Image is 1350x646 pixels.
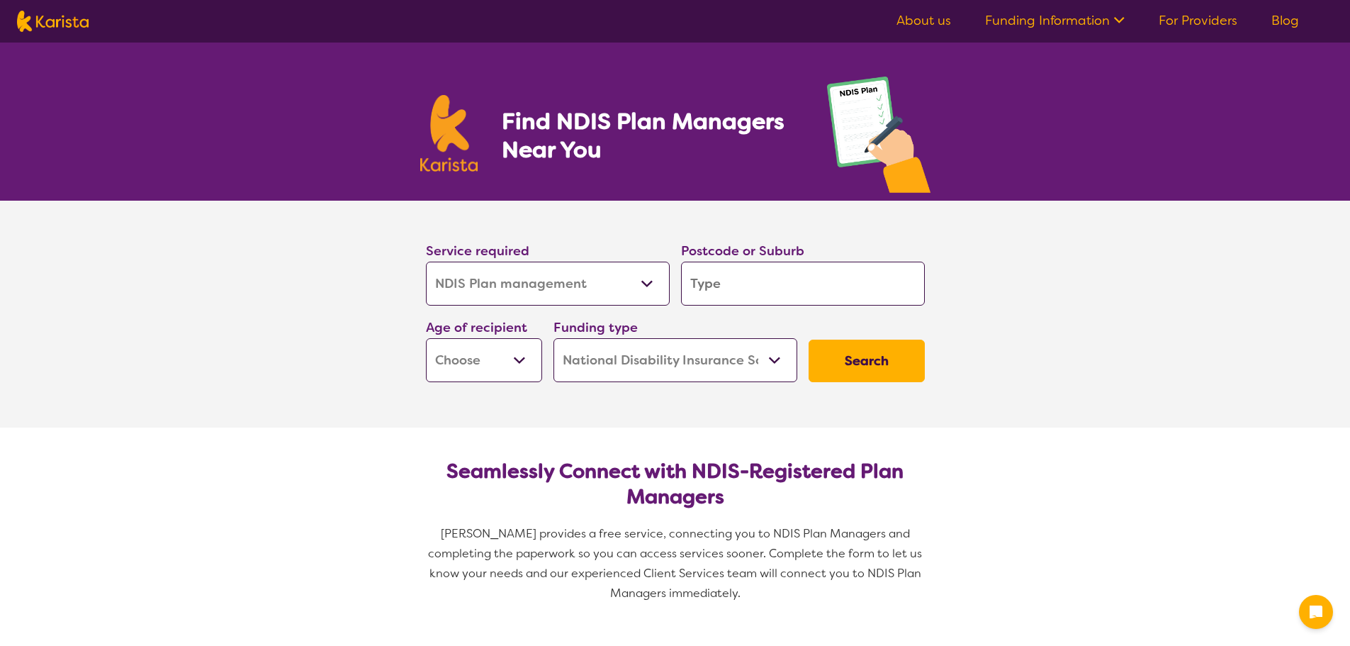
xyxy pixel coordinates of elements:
[420,95,478,172] img: Karista logo
[426,243,529,260] label: Service required
[896,12,951,29] a: About us
[1159,12,1237,29] a: For Providers
[437,459,913,510] h2: Seamlessly Connect with NDIS-Registered Plan Managers
[809,340,925,382] button: Search
[17,11,89,32] img: Karista logo
[553,319,638,336] label: Funding type
[985,12,1125,29] a: Funding Information
[827,77,930,201] img: plan-management
[681,243,804,260] label: Postcode or Suburb
[502,107,798,164] h1: Find NDIS Plan Managers Near You
[681,262,925,306] input: Type
[428,526,925,601] span: [PERSON_NAME] provides a free service, connecting you to NDIS Plan Managers and completing the pa...
[1271,12,1299,29] a: Blog
[426,319,527,336] label: Age of recipient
